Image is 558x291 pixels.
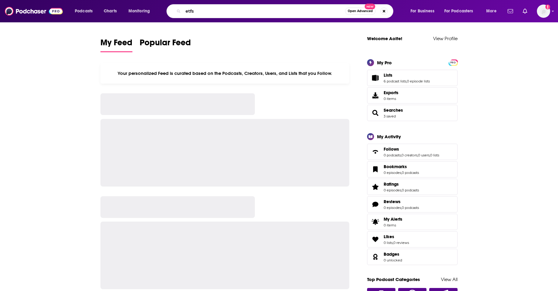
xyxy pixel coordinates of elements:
a: Ratings [369,183,381,191]
a: Reviews [384,199,419,204]
a: Follows [369,148,381,156]
a: 0 podcasts [402,206,419,210]
span: Likes [367,231,458,248]
a: 0 unlocked [384,258,402,262]
a: Lists [384,72,430,78]
a: Follows [384,146,439,152]
a: Reviews [369,200,381,209]
a: Lists [369,74,381,82]
a: Show notifications dropdown [505,6,515,16]
a: Top Podcast Categories [367,277,420,282]
a: 0 episode lists [407,79,430,83]
a: 0 lists [384,241,393,245]
span: Likes [384,234,394,239]
div: My Activity [377,134,401,139]
a: Badges [369,253,381,261]
a: 0 episodes [384,171,401,175]
a: Show notifications dropdown [520,6,530,16]
span: 0 items [384,223,402,227]
span: Popular Feed [140,37,191,51]
a: 0 episodes [384,188,401,192]
a: Welcome Aoife! [367,36,402,41]
a: 0 users [418,153,430,157]
span: Reviews [367,196,458,213]
span: , [401,188,402,192]
a: 0 podcasts [402,188,419,192]
span: For Podcasters [444,7,473,15]
span: New [365,4,376,9]
span: Bookmarks [384,164,407,169]
span: Exports [384,90,398,95]
button: open menu [406,6,442,16]
img: User Profile [537,5,550,18]
a: Popular Feed [140,37,191,52]
span: Monitoring [128,7,150,15]
span: Open Advanced [348,10,373,13]
img: Podchaser - Follow, Share and Rate Podcasts [5,5,63,17]
span: 0 items [384,97,398,101]
a: 3 saved [384,114,396,118]
span: Searches [367,105,458,121]
span: More [486,7,496,15]
span: Badges [384,251,399,257]
span: My Feed [100,37,132,51]
span: Ratings [384,181,399,187]
a: 0 lists [430,153,439,157]
a: Ratings [384,181,419,187]
span: My Alerts [384,216,402,222]
a: 6 podcast lists [384,79,406,83]
span: Bookmarks [367,161,458,177]
button: Open AdvancedNew [345,8,376,15]
a: 0 podcasts [384,153,401,157]
a: My Feed [100,37,132,52]
a: Bookmarks [384,164,419,169]
span: , [401,206,402,210]
a: 0 podcasts [402,171,419,175]
button: open menu [124,6,158,16]
span: For Business [411,7,434,15]
a: View Profile [433,36,458,41]
span: Exports [369,91,381,100]
a: Searches [384,107,403,113]
span: Lists [367,70,458,86]
a: Badges [384,251,402,257]
span: Lists [384,72,392,78]
span: , [401,153,401,157]
a: 0 reviews [393,241,409,245]
span: Ratings [367,179,458,195]
span: , [406,79,407,83]
span: Podcasts [75,7,93,15]
a: Exports [367,87,458,104]
input: Search podcasts, credits, & more... [183,6,345,16]
div: Your personalized Feed is curated based on the Podcasts, Creators, Users, and Lists that you Follow. [100,63,349,84]
div: Search podcasts, credits, & more... [172,4,399,18]
a: My Alerts [367,214,458,230]
button: Show profile menu [537,5,550,18]
a: Likes [384,234,409,239]
span: Logged in as aoifemcg [537,5,550,18]
span: Follows [384,146,399,152]
span: PRO [449,60,457,65]
a: 0 creators [401,153,417,157]
span: Follows [367,144,458,160]
span: , [401,171,402,175]
a: Likes [369,235,381,244]
a: View All [441,277,458,282]
span: Badges [367,249,458,265]
button: open menu [440,6,482,16]
button: open menu [71,6,100,16]
span: My Alerts [369,218,381,226]
a: PRO [449,60,457,64]
span: Reviews [384,199,401,204]
button: open menu [482,6,504,16]
span: Charts [104,7,117,15]
svg: Add a profile image [545,5,550,9]
a: Searches [369,109,381,117]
